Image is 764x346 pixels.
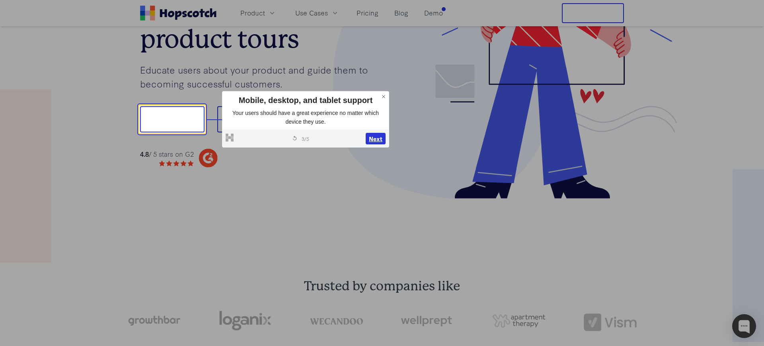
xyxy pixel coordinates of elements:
[240,8,265,18] span: Product
[236,6,281,19] button: Product
[226,109,386,126] p: Your users should have a great experience no matter which device they use.
[421,6,446,19] a: Demo
[562,3,624,23] button: Free Trial
[391,6,411,19] a: Blog
[218,307,271,335] img: loganix-logo
[310,317,363,325] img: wecandoo-logo
[140,149,149,158] strong: 4.8
[140,106,205,132] button: Show me!
[127,316,180,326] img: growthbar-logo
[492,314,545,328] img: png-apartment-therapy-house-studio-apartment-home
[89,278,675,294] h2: Trusted by companies like
[290,6,344,19] button: Use Cases
[140,149,194,159] div: / 5 stars on G2
[401,313,454,328] img: wellprept logo
[366,133,386,145] button: Next
[353,6,382,19] a: Pricing
[140,6,216,21] a: Home
[140,63,382,90] p: Educate users about your product and guide them to becoming successful customers.
[217,106,294,132] button: Book a demo
[302,135,309,142] span: 3 / 5
[295,8,328,18] span: Use Cases
[226,95,386,106] div: Mobile, desktop, and tablet support
[584,313,637,331] img: vism logo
